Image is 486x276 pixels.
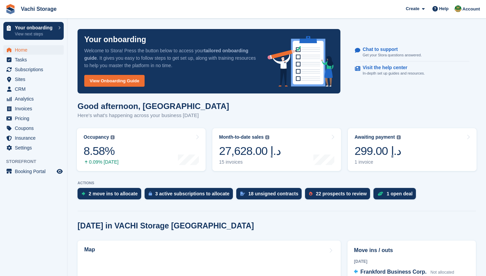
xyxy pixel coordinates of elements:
img: icon-info-grey-7440780725fd019a000dd9b08b2336e03edf1995a4989e88bcd33f0948082b44.svg [111,135,115,139]
a: 1 open deal [373,188,419,203]
a: menu [3,65,64,74]
div: 2 move ins to allocate [89,191,138,196]
span: Booking Portal [15,167,55,176]
h2: Move ins / outs [354,246,469,254]
img: icon-info-grey-7440780725fd019a000dd9b08b2336e03edf1995a4989e88bcd33f0948082b44.svg [397,135,401,139]
img: stora-icon-8386f47178a22dfd0bd8f6a31ec36ba5ce8667c1dd55bd0f319d3a0aa187defe.svg [5,4,16,14]
div: 22 prospects to review [316,191,367,196]
span: Insurance [15,133,55,143]
a: 18 unsigned contracts [236,188,305,203]
a: Month-to-date sales 27,628.00 د.إ 15 invoices [212,128,341,171]
span: Tasks [15,55,55,64]
a: menu [3,84,64,94]
a: Visit the help center In-depth set up guides and resources. [355,61,469,80]
p: Welcome to Stora! Press the button below to access your . It gives you easy to follow steps to ge... [84,47,257,69]
span: Home [15,45,55,55]
img: move_ins_to_allocate_icon-fdf77a2bb77ea45bf5b3d319d69a93e2d87916cf1d5bf7949dd705db3b84f3ca.svg [82,192,85,196]
span: Help [439,5,449,12]
h2: [DATE] in VACHI Storage [GEOGRAPHIC_DATA] [78,221,254,230]
span: Pricing [15,114,55,123]
span: Subscriptions [15,65,55,74]
img: active_subscription_to_allocate_icon-d502201f5373d7db506a760aba3b589e785aa758c864c3986d89f69b8ff3... [149,191,152,196]
a: Vachi Storage [18,3,59,15]
p: In-depth set up guides and resources. [363,71,425,76]
p: ACTIONS [78,181,476,185]
img: contract_signature_icon-13c848040528278c33f63329250d36e43548de30e8caae1d1a13099fd9432cc5.svg [240,192,245,196]
a: 2 move ins to allocate [78,188,145,203]
span: Invoices [15,104,55,113]
img: Anete [455,5,461,12]
p: Your onboarding [15,25,55,30]
div: Awaiting payment [355,134,395,140]
div: 0.09% [DATE] [84,159,119,165]
span: Sites [15,75,55,84]
span: Account [462,6,480,12]
a: menu [3,123,64,133]
a: menu [3,114,64,123]
span: Frankford Business Corp. [360,269,426,275]
img: deal-1b604bf984904fb50ccaf53a9ad4b4a5d6e5aea283cecdc64d6e3604feb123c2.svg [377,191,383,196]
a: menu [3,104,64,113]
div: 1 invoice [355,159,401,165]
div: 299.00 د.إ [355,144,401,158]
img: prospect-51fa495bee0391a8d652442698ab0144808aea92771e9ea1ae160a38d050c398.svg [309,192,312,196]
div: 18 unsigned contracts [248,191,299,196]
a: Your onboarding View next steps [3,22,64,40]
p: Visit the help center [363,65,420,71]
div: 3 active subscriptions to allocate [155,191,230,196]
p: Your onboarding [84,36,146,44]
h2: Map [84,247,95,253]
a: menu [3,167,64,176]
a: Awaiting payment 299.00 د.إ 1 invoice [348,128,477,171]
a: Preview store [56,167,64,175]
span: Storefront [6,158,67,165]
span: Settings [15,143,55,153]
a: menu [3,75,64,84]
p: View next steps [15,31,55,37]
div: 8.58% [84,144,119,158]
div: Month-to-date sales [219,134,264,140]
a: menu [3,133,64,143]
a: Chat to support Get your Stora questions answered. [355,43,469,62]
p: Chat to support [363,47,416,52]
div: 1 open deal [387,191,413,196]
p: Here's what's happening across your business [DATE] [78,112,229,119]
a: View Onboarding Guide [84,75,145,87]
span: Analytics [15,94,55,104]
a: 22 prospects to review [305,188,373,203]
a: menu [3,55,64,64]
img: icon-info-grey-7440780725fd019a000dd9b08b2336e03edf1995a4989e88bcd33f0948082b44.svg [265,135,269,139]
img: onboarding-info-6c161a55d2c0e0a8cae90662b2fe09162a5109e8cc188191df67fb4f79e88e88.svg [268,36,334,87]
span: Coupons [15,123,55,133]
a: menu [3,45,64,55]
span: Create [406,5,419,12]
div: Occupancy [84,134,109,140]
a: Occupancy 8.58% 0.09% [DATE] [77,128,206,171]
div: 27,628.00 د.إ [219,144,281,158]
a: menu [3,143,64,153]
div: [DATE] [354,258,469,265]
span: CRM [15,84,55,94]
a: 3 active subscriptions to allocate [145,188,236,203]
div: 15 invoices [219,159,281,165]
a: menu [3,94,64,104]
span: Not allocated [430,270,454,275]
p: Get your Stora questions answered. [363,52,422,58]
h1: Good afternoon, [GEOGRAPHIC_DATA] [78,102,229,111]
